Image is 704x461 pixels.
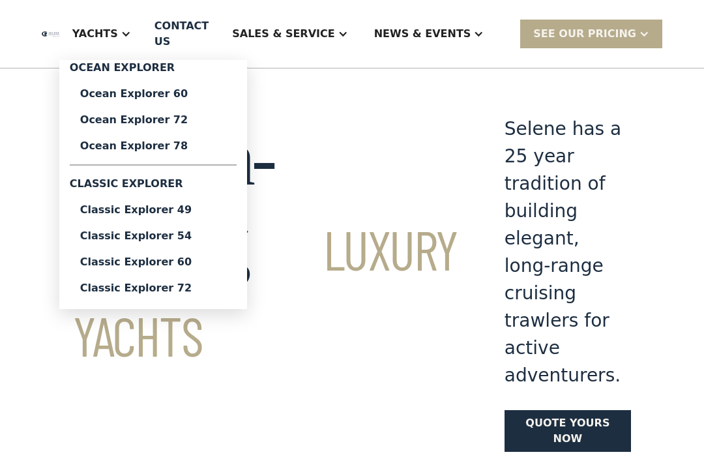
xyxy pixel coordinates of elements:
[80,115,226,125] div: Ocean Explorer 72
[80,231,226,241] div: Classic Explorer 54
[505,410,631,452] a: Quote yours now
[70,81,237,107] a: Ocean Explorer 60
[70,197,237,223] a: Classic Explorer 49
[59,8,144,60] div: Yachts
[72,26,118,42] div: Yachts
[361,8,497,60] div: News & EVENTS
[70,107,237,133] a: Ocean Explorer 72
[154,18,209,50] div: Contact US
[520,20,662,48] div: SEE Our Pricing
[73,216,458,368] span: Luxury Yachts
[70,275,237,301] a: Classic Explorer 72
[505,115,631,389] div: Selene has a 25 year tradition of building elegant, long-range cruising trawlers for active adven...
[219,8,360,60] div: Sales & Service
[59,60,247,309] nav: Yachts
[232,26,334,42] div: Sales & Service
[80,257,226,267] div: Classic Explorer 60
[80,283,226,293] div: Classic Explorer 72
[80,141,226,151] div: Ocean Explorer 78
[374,26,471,42] div: News & EVENTS
[70,223,237,249] a: Classic Explorer 54
[70,249,237,275] a: Classic Explorer 60
[533,26,636,42] div: SEE Our Pricing
[80,205,226,215] div: Classic Explorer 49
[70,171,237,197] div: Classic Explorer
[70,60,237,81] div: Ocean Explorer
[70,133,237,159] a: Ocean Explorer 78
[80,89,226,99] div: Ocean Explorer 60
[73,115,458,374] h1: Ocean-Going
[42,31,59,37] img: logo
